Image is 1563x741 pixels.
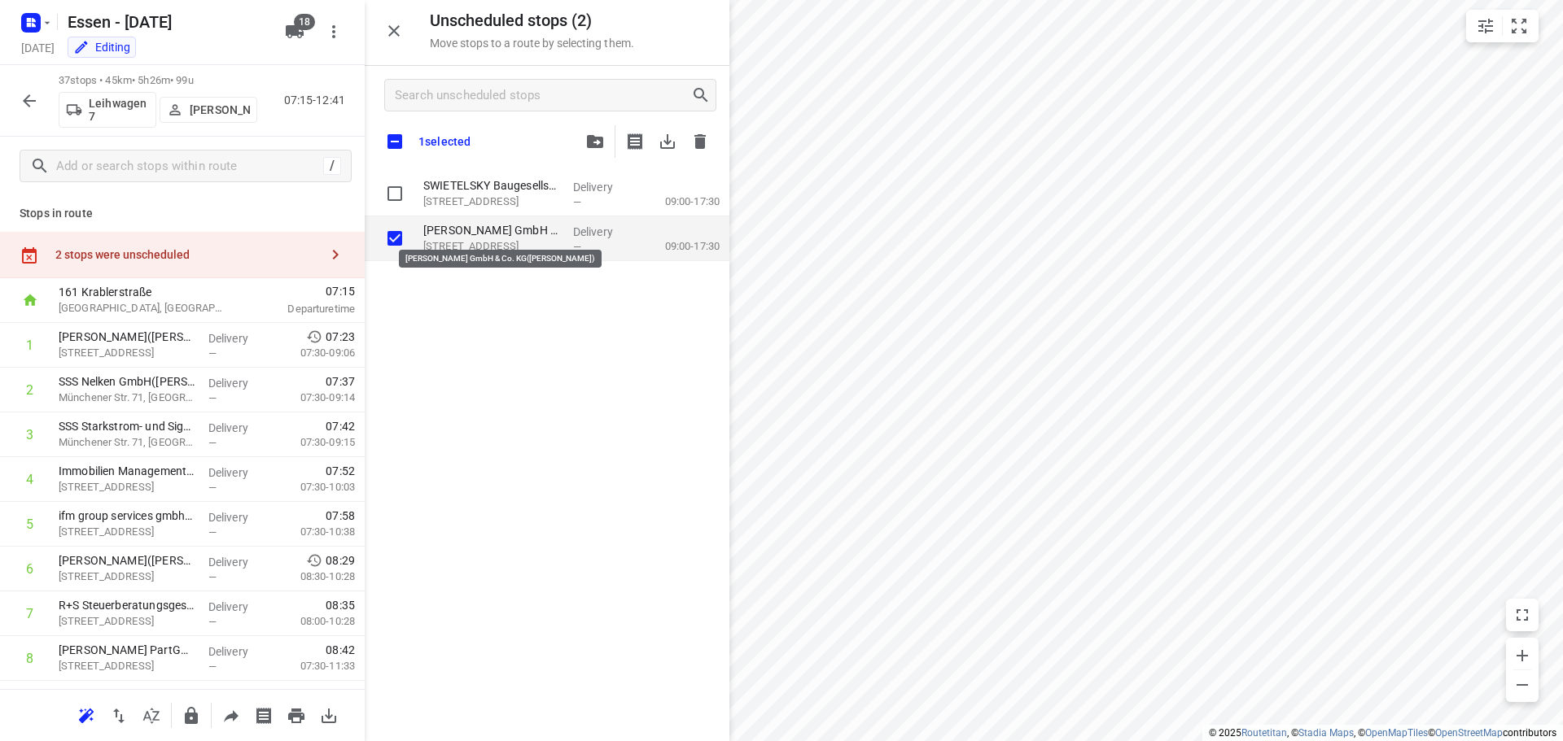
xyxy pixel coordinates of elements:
p: [STREET_ADDRESS] [59,524,195,540]
button: More [317,15,350,48]
h5: Project date [15,38,61,57]
span: — [208,616,217,628]
p: Delivery [208,330,269,347]
p: [STREET_ADDRESS] [59,345,195,361]
p: 37 stops • 45km • 5h26m • 99u [59,73,257,89]
span: 07:23 [326,329,355,345]
a: Stadia Maps [1298,727,1354,739]
p: 08:00-10:28 [274,613,355,630]
span: 08:42 [326,642,355,658]
a: OpenStreetMap [1435,727,1503,739]
p: Delivery [208,509,269,525]
p: Delivery [208,375,269,391]
div: 4 [26,472,33,487]
button: Leihwagen 7 [59,92,156,128]
span: Select [379,177,411,210]
div: 6 [26,561,33,577]
p: 1 selected [418,135,471,148]
p: OBERMEYER(Stefanie Somplatzki) [59,329,195,345]
span: 18 [294,14,315,30]
span: 07:42 [326,418,355,434]
p: 07:15-12:41 [284,92,352,109]
span: — [573,241,581,253]
button: Fit zoom [1503,10,1535,42]
p: Delivery [208,464,269,481]
p: Delivery [208,599,269,615]
p: SWIETELSKY Baugesellschaft m.b.H.(Celina Stetten) [423,177,560,194]
span: 07:37 [326,373,355,390]
p: Delivery [573,224,633,240]
p: ifm group services gmbh - Huyssenallee(Tobias Schössler) [59,687,195,703]
p: SSS Nelken GmbH(Julia Kemper) [59,373,195,390]
input: Search unscheduled stops [395,83,691,108]
button: Lock route [175,700,208,732]
div: Search [691,85,716,105]
a: OpenMapTiles [1365,727,1428,739]
h5: Rename [61,9,272,35]
div: 7 [26,606,33,621]
span: Download route [313,707,345,722]
p: 07:30-10:38 [274,524,355,540]
div: 5 [26,517,33,532]
p: 07:30-09:06 [274,345,355,361]
p: Leihwagen 7 [89,97,149,123]
p: Departure time [247,301,355,317]
p: Nikolai Odebralski(Katja Klein) [59,552,195,569]
svg: Early [306,552,322,569]
span: 07:52 [326,463,355,479]
p: 08:30-10:28 [274,569,355,585]
span: Print shipping labels [247,707,280,722]
p: Move stops to a route by selecting them. [430,37,634,50]
svg: Early [306,329,322,345]
input: Add or search stops within route [56,154,323,179]
p: 161 Krablerstraße [59,284,228,300]
p: [GEOGRAPHIC_DATA], [GEOGRAPHIC_DATA] [59,300,228,316]
a: Routetitan [1241,727,1287,739]
p: [PERSON_NAME] GmbH & Co. KG([PERSON_NAME]) [423,222,560,238]
p: 09:00-17:30 [639,194,720,210]
button: 18 [278,15,311,48]
p: Huyssenallee 99/103, Essen [59,569,195,585]
p: Stops in route [20,205,345,222]
p: Delivery [208,554,269,570]
span: — [573,196,581,208]
span: 07:58 [326,508,355,524]
div: / [323,157,341,175]
span: Download stop [651,125,684,158]
span: Delete stop [684,125,716,158]
p: Münchener Str. 71, [GEOGRAPHIC_DATA] [59,390,195,406]
p: Müller-Vogelsang PartGmbB(Unknow) [59,642,195,658]
p: SSS Starkstrom- und Signal- Baugesellschaft mbH(Julia Fromme) [59,418,195,434]
p: Delivery [208,420,269,436]
span: — [208,482,217,494]
span: — [208,526,217,538]
span: Sort by time window [135,707,168,722]
p: 07:30-09:14 [274,390,355,406]
p: Delivery [573,179,633,195]
span: — [208,347,217,360]
button: Close [378,15,410,47]
div: grid [365,172,729,738]
span: 08:47 [326,687,355,703]
span: Print route [280,707,313,722]
p: 07:30-09:15 [274,434,355,451]
span: Print shipping label [619,125,651,158]
span: 07:15 [247,283,355,299]
span: Share route [215,707,247,722]
p: Münchener Str. 71, [GEOGRAPHIC_DATA] [59,434,195,451]
span: — [208,660,217,673]
p: Huyssenallee 99-103, Essen [59,613,195,630]
span: — [208,571,217,583]
div: You are currently in edit mode. [73,39,130,55]
h5: Unscheduled stops ( 2 ) [430,11,634,30]
span: — [208,392,217,404]
button: Map settings [1469,10,1502,42]
li: © 2025 , © , © © contributors [1209,727,1556,739]
p: Delivery [208,688,269,704]
div: 2 stops were unscheduled [55,248,319,261]
p: Immobilien Management Essen GmbH Standort Folkwang Museum(Tim Lissy) [59,463,195,479]
p: [STREET_ADDRESS] [59,658,195,674]
p: R+S Steuerberatungsgesellschaft mbH(NAMELESS CONTACT) [59,597,195,613]
span: Reoptimize route [70,707,103,722]
button: [PERSON_NAME] [160,97,257,123]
